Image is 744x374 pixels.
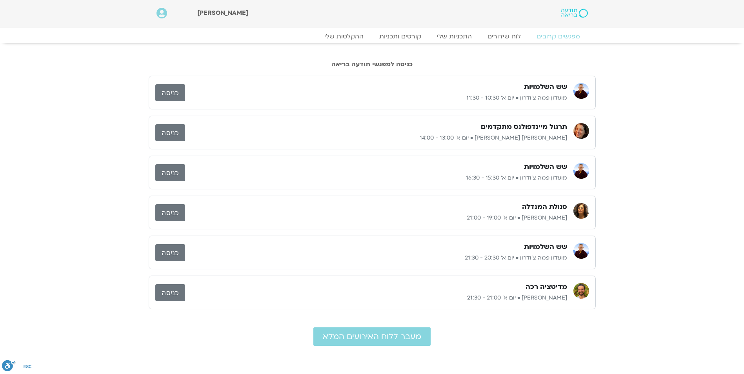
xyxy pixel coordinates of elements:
span: [PERSON_NAME] [197,9,248,17]
a: מפגשים קרובים [529,33,588,40]
img: מועדון פמה צ'ודרון [573,163,589,179]
h3: שש השלמויות [524,162,567,172]
img: מועדון פמה צ'ודרון [573,243,589,259]
img: מועדון פמה צ'ודרון [573,83,589,99]
p: [PERSON_NAME] [PERSON_NAME] • יום א׳ 13:00 - 14:00 [185,133,567,143]
a: ההקלטות שלי [317,33,371,40]
img: סיגל בירן אבוחצירה [573,123,589,139]
a: קורסים ותכניות [371,33,429,40]
h3: מדיטציה רכה [526,282,567,292]
span: מעבר ללוח האירועים המלא [323,332,421,341]
h3: שש השלמויות [524,242,567,252]
a: כניסה [155,284,185,301]
a: כניסה [155,164,185,181]
p: מועדון פמה צ'ודרון • יום א׳ 10:30 - 11:30 [185,93,567,103]
h3: סגולת המנדלה [522,202,567,212]
a: כניסה [155,124,185,141]
a: כניסה [155,204,185,221]
p: מועדון פמה צ'ודרון • יום א׳ 20:30 - 21:30 [185,253,567,263]
img: שגב הורוביץ [573,283,589,299]
nav: Menu [156,33,588,40]
a: כניסה [155,244,185,261]
p: [PERSON_NAME] • יום א׳ 21:00 - 21:30 [185,293,567,303]
a: התכניות שלי [429,33,480,40]
p: מועדון פמה צ'ודרון • יום א׳ 15:30 - 16:30 [185,173,567,183]
img: רונית הולנדר [573,203,589,219]
a: לוח שידורים [480,33,529,40]
h2: כניסה למפגשי תודעה בריאה [149,61,596,68]
p: [PERSON_NAME] • יום א׳ 19:00 - 21:00 [185,213,567,223]
a: מעבר ללוח האירועים המלא [313,327,431,346]
a: כניסה [155,84,185,101]
h3: שש השלמויות [524,82,567,92]
h3: תרגול מיינדפולנס מתקדמים [481,122,567,132]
